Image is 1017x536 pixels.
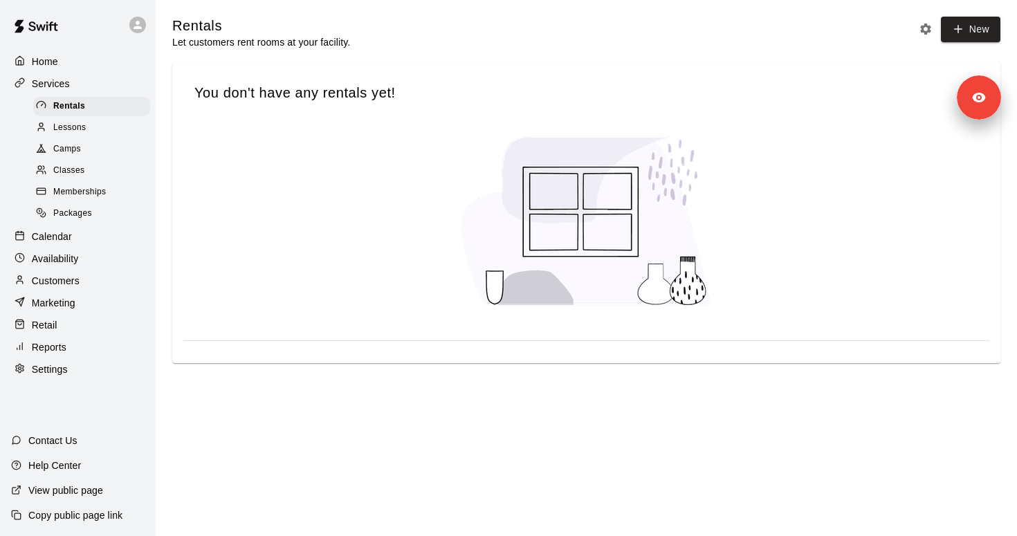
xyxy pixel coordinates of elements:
p: Reports [32,340,66,354]
p: View public page [28,483,103,497]
h5: Rentals [172,17,350,35]
p: Retail [32,318,57,332]
span: Rentals [53,100,85,113]
p: Marketing [32,296,75,310]
a: Classes [33,160,156,182]
a: Availability [11,248,145,269]
p: Customers [32,274,80,288]
a: Retail [11,315,145,335]
a: Marketing [11,293,145,313]
a: Lessons [33,117,156,138]
a: Memberships [33,182,156,203]
span: Lessons [53,121,86,135]
a: Camps [33,139,156,160]
div: Rentals [33,97,150,116]
a: Packages [33,203,156,225]
a: Settings [11,359,145,380]
p: Home [32,55,58,68]
img: No services created [448,124,725,318]
p: Availability [32,252,79,266]
p: Copy public page link [28,508,122,522]
div: Memberships [33,183,150,202]
p: Calendar [32,230,72,243]
a: Customers [11,270,145,291]
p: Contact Us [28,434,77,447]
div: Classes [33,161,150,181]
span: Camps [53,142,81,156]
a: New [941,17,1000,42]
a: Calendar [11,226,145,247]
a: Services [11,73,145,94]
span: You don't have any rentals yet! [194,84,978,102]
a: Rentals [33,95,156,117]
p: Settings [32,362,68,376]
div: Packages [33,204,150,223]
div: Lessons [33,118,150,138]
p: Services [32,77,70,91]
span: Memberships [53,185,106,199]
p: Let customers rent rooms at your facility. [172,35,350,49]
p: Help Center [28,459,81,472]
span: Classes [53,164,84,178]
button: Rental settings [915,19,936,39]
div: Camps [33,140,150,159]
a: Reports [11,337,145,358]
span: Packages [53,207,92,221]
a: Home [11,51,145,72]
